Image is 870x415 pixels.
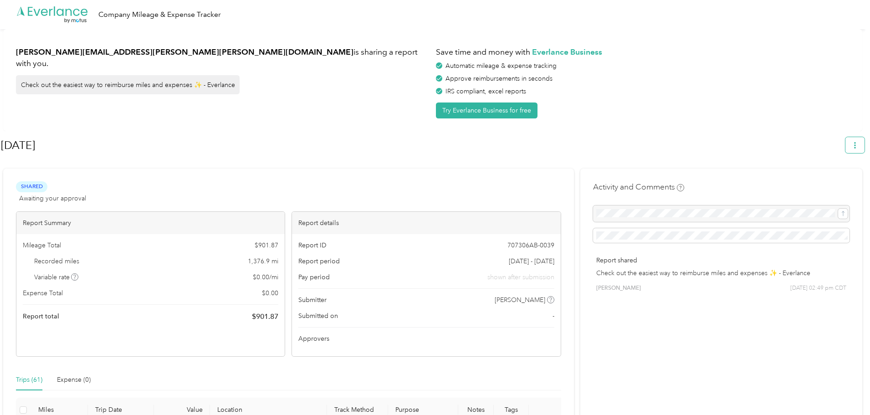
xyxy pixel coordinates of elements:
span: Report total [23,312,59,321]
span: Automatic mileage & expense tracking [445,62,557,70]
span: [PERSON_NAME] [495,295,545,305]
span: Expense Total [23,288,63,298]
strong: [PERSON_NAME][EMAIL_ADDRESS][PERSON_NAME][PERSON_NAME][DOMAIN_NAME] [16,47,353,56]
span: Approve reimbursements in seconds [445,75,553,82]
span: Variable rate [34,272,79,282]
span: Submitted on [298,311,338,321]
strong: Everlance Business [532,47,602,56]
span: Mileage Total [23,241,61,250]
span: 707306AB-0039 [507,241,554,250]
span: Recorded miles [34,256,79,266]
span: $ 901.87 [255,241,278,250]
p: Check out the easiest way to reimburse miles and expenses ✨ - Everlance [596,268,846,278]
span: Shared [16,181,47,192]
span: Pay period [298,272,330,282]
h4: Activity and Comments [593,181,684,193]
span: - [553,311,554,321]
span: Submitter [298,295,327,305]
span: Awaiting your approval [19,194,86,203]
div: Report details [292,212,560,234]
span: [DATE] 02:49 pm CDT [790,284,846,292]
span: [DATE] - [DATE] [509,256,554,266]
span: IRS compliant, excel reports [445,87,526,95]
span: Report period [298,256,340,266]
span: [PERSON_NAME] [596,284,641,292]
div: Trips (61) [16,375,42,385]
span: shown after submission [487,272,554,282]
span: 1,376.9 mi [248,256,278,266]
div: Expense (0) [57,375,91,385]
h1: Save time and money with [436,46,850,58]
div: Company Mileage & Expense Tracker [98,9,221,20]
span: $ 0.00 / mi [253,272,278,282]
span: $ 0.00 [262,288,278,298]
p: Report shared [596,256,846,265]
div: Check out the easiest way to reimburse miles and expenses ✨ - Everlance [16,75,240,94]
div: Report Summary [16,212,285,234]
button: Try Everlance Business for free [436,102,537,118]
h1: is sharing a report with you. [16,46,430,69]
span: $ 901.87 [252,311,278,322]
h1: Jul 2025 [1,134,839,156]
span: Report ID [298,241,327,250]
span: Approvers [298,334,329,343]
